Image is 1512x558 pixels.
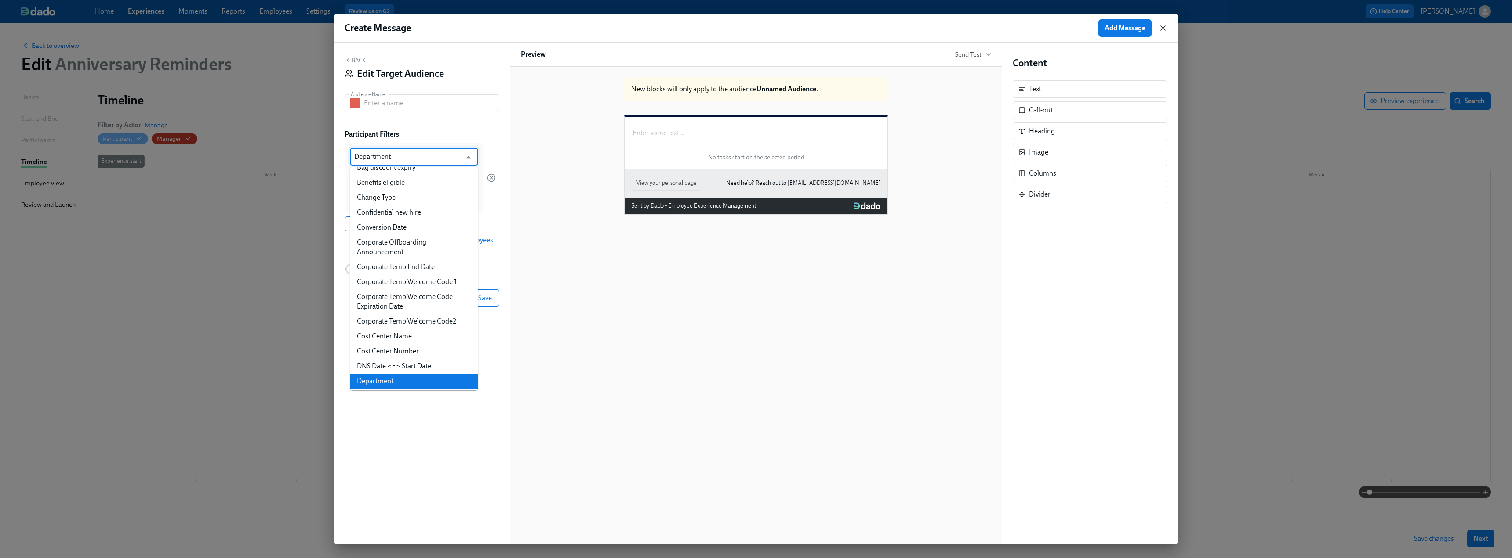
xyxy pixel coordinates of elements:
button: Send Test [955,50,991,59]
div: Heading [1013,122,1167,140]
span: No tasks start on the selected period [708,153,804,162]
li: Conversion Date [350,220,478,235]
li: Benefits eligible [350,175,478,190]
button: Back [345,57,366,64]
li: Corporate Offboarding Announcement [350,235,478,259]
button: Close [462,151,475,164]
label: Participant Filters [345,130,399,139]
input: Enter a name [364,94,499,112]
li: Change Type [350,190,478,205]
button: Save [471,289,499,307]
h6: Preview [521,50,546,59]
div: Sent by Dado - Employee Experience Management [632,201,756,211]
div: Image [1029,148,1048,157]
div: Text [1029,84,1041,94]
h4: Edit Target Audience [357,67,444,80]
h1: Create Message [345,22,411,35]
a: Need help? Reach out to [EMAIL_ADDRESS][DOMAIN_NAME] [726,178,880,188]
li: Corporate Temp Welcome Code 1 [350,274,478,289]
span: New blocks will only apply to the audience . [631,85,818,93]
span: Save [478,294,492,302]
div: Call-out [1029,105,1053,115]
button: Add filter [345,216,386,231]
li: Corporate Temp Welcome Code Expiration Date [350,289,478,314]
h4: Content [1013,57,1167,70]
div: Columns [1013,165,1167,182]
span: Add filter [349,220,382,228]
div: Divider [1029,190,1050,199]
span: View your personal page [636,179,697,187]
strong: Unnamed Audience [756,85,816,93]
button: Add Message [1098,19,1152,37]
span: Add Message [1105,24,1145,32]
li: Corporate Temp End Date [350,259,478,274]
div: Text [1013,80,1167,98]
li: Department [350,374,478,389]
li: Corporate Temp Welcome Code2 [350,314,478,329]
li: DNS Date <=> Start Date [350,359,478,374]
li: Cost Center Name [350,329,478,344]
button: View your personal page [632,176,701,191]
div: Heading [1029,126,1055,136]
div: Columns [1029,169,1056,178]
img: Dado [854,202,880,209]
div: Enter some text... [632,127,880,139]
li: Bag discount expiry [350,160,478,175]
div: Image [1013,144,1167,161]
li: Confidential new hire [350,205,478,220]
div: Divider [1013,186,1167,203]
li: Cost Center Number [350,344,478,359]
div: Call-out [1013,101,1167,119]
li: Direct Reports [350,389,478,403]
